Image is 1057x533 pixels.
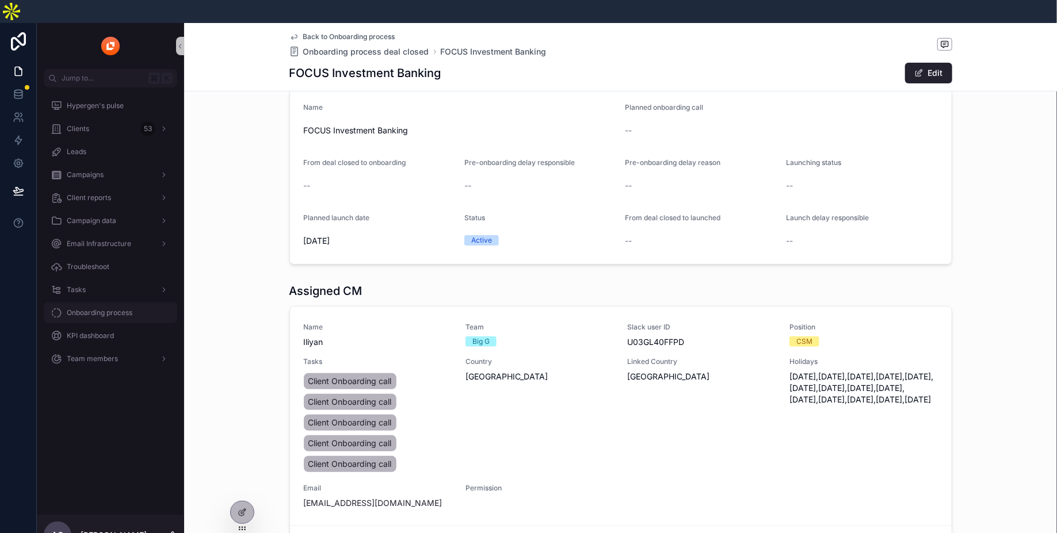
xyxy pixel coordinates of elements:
[789,323,938,332] span: Position
[464,158,575,167] span: Pre-onboarding delay responsible
[304,125,616,136] span: FOCUS Investment Banking
[304,103,323,112] span: Name
[465,371,614,382] span: [GEOGRAPHIC_DATA]
[303,32,395,41] span: Back to Onboarding process
[44,164,177,185] a: Campaigns
[628,357,776,366] span: Linked Country
[465,484,614,493] span: Permission
[786,235,793,247] span: --
[44,69,177,87] button: Jump to...K
[67,193,111,202] span: Client reports
[786,213,869,222] span: Launch delay responsible
[465,323,614,332] span: Team
[304,323,452,332] span: Name
[625,213,721,222] span: From deal closed to launched
[303,46,429,57] span: Onboarding process deal closed
[304,456,396,472] a: Client Onboarding call
[67,216,116,225] span: Campaign data
[44,233,177,254] a: Email Infrastructure
[304,158,406,167] span: From deal closed to onboarding
[44,118,177,139] a: Clients53
[625,125,632,136] span: --
[67,124,89,133] span: Clients
[465,357,614,366] span: Country
[625,103,704,112] span: Planned onboarding call
[472,336,490,347] div: Big G
[67,262,109,271] span: Troubleshoot
[471,235,492,246] div: Active
[44,95,177,116] a: Hypergen's pulse
[464,180,471,191] span: --
[289,65,441,81] h1: FOCUS Investment Banking
[67,101,124,110] span: Hypergen's pulse
[289,32,395,41] a: Back to Onboarding process
[67,170,104,179] span: Campaigns
[44,302,177,323] a: Onboarding process
[101,37,120,55] img: App logo
[464,213,485,222] span: Status
[304,497,442,509] a: [EMAIL_ADDRESS][DOMAIN_NAME]
[308,458,392,470] span: Client Onboarding call
[304,394,396,410] a: Client Onboarding call
[441,46,547,57] a: FOCUS Investment Banking
[44,348,177,369] a: Team members
[44,256,177,277] a: Troubleshoot
[37,87,184,384] div: scrollable content
[67,285,86,294] span: Tasks
[304,373,396,389] a: Client Onboarding call
[62,74,144,83] span: Jump to...
[308,438,392,449] span: Client Onboarding call
[625,158,721,167] span: Pre-onboarding delay reason
[796,336,812,347] div: CSM
[44,141,177,162] a: Leads
[67,147,86,156] span: Leads
[44,279,177,300] a: Tasks
[44,210,177,231] a: Campaign data
[628,371,710,382] span: [GEOGRAPHIC_DATA]
[304,484,452,493] span: Email
[304,336,452,348] span: Iliyan
[628,336,776,348] span: U03GL40FFPD
[625,235,632,247] span: --
[789,371,938,405] span: [DATE],[DATE],[DATE],[DATE],[DATE],[DATE],[DATE],[DATE],[DATE],[DATE],[DATE],[DATE],[DATE],[DATE]
[67,308,132,317] span: Onboarding process
[304,180,311,191] span: --
[67,331,114,340] span: KPI dashboard
[140,122,155,136] div: 53
[304,357,452,366] span: Tasks
[304,213,370,222] span: Planned launch date
[786,158,841,167] span: Launching status
[304,415,396,431] a: Client Onboarding call
[308,375,392,387] span: Client Onboarding call
[44,325,177,346] a: KPI dashboard
[786,180,793,191] span: --
[67,239,131,248] span: Email Infrastructure
[308,417,392,428] span: Client Onboarding call
[162,74,171,83] span: K
[789,357,938,366] span: Holidays
[44,187,177,208] a: Client reports
[628,323,776,332] span: Slack user ID
[308,396,392,408] span: Client Onboarding call
[625,180,632,191] span: --
[289,46,429,57] a: Onboarding process deal closed
[304,235,456,247] span: [DATE]
[289,283,362,299] h1: Assigned CM
[905,63,952,83] button: Edit
[67,354,118,363] span: Team members
[304,435,396,451] a: Client Onboarding call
